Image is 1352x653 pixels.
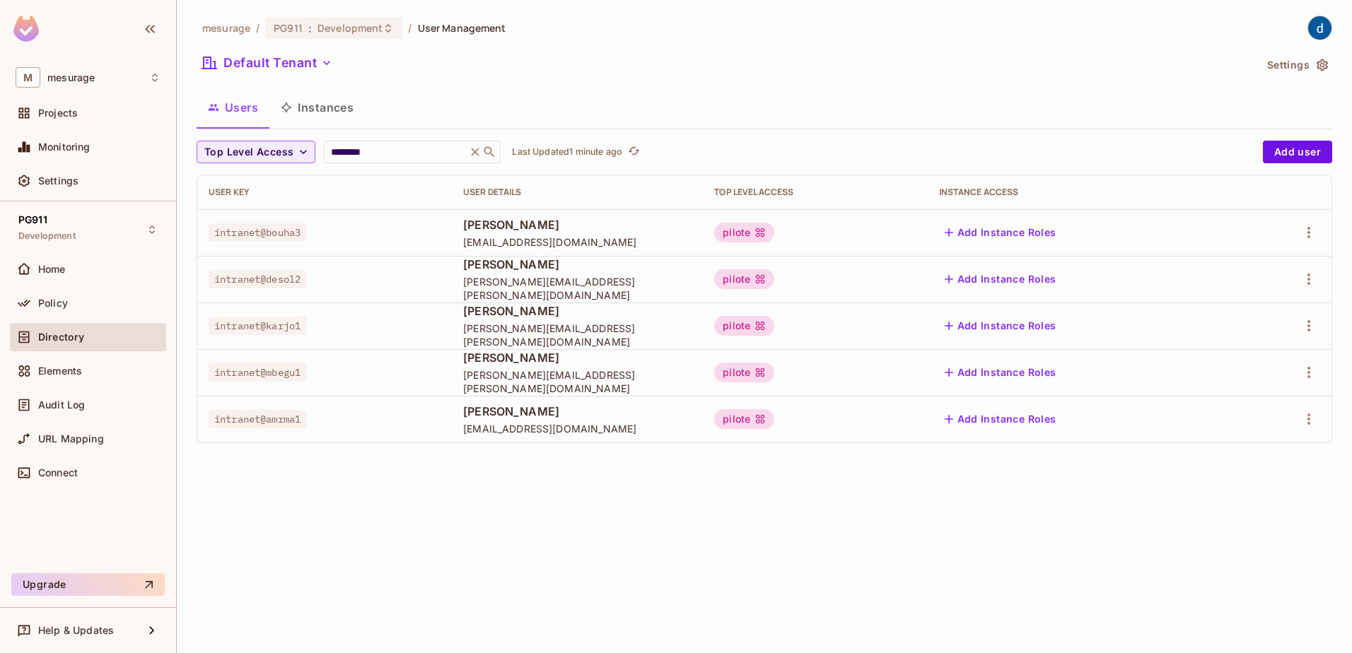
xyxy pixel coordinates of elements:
[11,573,165,596] button: Upgrade
[38,467,78,478] span: Connect
[209,223,306,242] span: intranet@bouha3
[197,90,269,125] button: Users
[38,141,91,153] span: Monitoring
[197,52,338,74] button: Default Tenant
[939,268,1062,290] button: Add Instance Roles
[38,107,78,119] span: Projects
[18,230,76,242] span: Development
[269,90,365,125] button: Instances
[202,21,250,35] span: the active workspace
[38,365,82,377] span: Elements
[209,317,306,335] span: intranet@karjo1
[38,399,85,411] span: Audit Log
[463,275,692,302] span: [PERSON_NAME][EMAIL_ADDRESS][PERSON_NAME][DOMAIN_NAME]
[622,143,642,160] span: Click to refresh data
[463,404,692,419] span: [PERSON_NAME]
[463,217,692,233] span: [PERSON_NAME]
[38,175,78,187] span: Settings
[1308,16,1331,40] img: dev 911gcl
[209,187,441,198] div: User Key
[408,21,412,35] li: /
[38,264,66,275] span: Home
[463,368,692,395] span: [PERSON_NAME][EMAIL_ADDRESS][PERSON_NAME][DOMAIN_NAME]
[274,21,303,35] span: PG911
[38,331,84,343] span: Directory
[939,221,1062,244] button: Add Instance Roles
[714,409,774,429] div: pilote
[38,433,104,445] span: URL Mapping
[512,146,622,158] p: Last Updated 1 minute ago
[463,422,692,435] span: [EMAIL_ADDRESS][DOMAIN_NAME]
[463,350,692,365] span: [PERSON_NAME]
[16,67,40,88] span: M
[47,72,95,83] span: Workspace: mesurage
[628,145,640,159] span: refresh
[939,361,1062,384] button: Add Instance Roles
[714,316,774,336] div: pilote
[38,625,114,636] span: Help & Updates
[939,187,1225,198] div: Instance Access
[308,23,313,34] span: :
[463,187,692,198] div: User Details
[1261,54,1332,76] button: Settings
[18,214,47,225] span: PG911
[939,314,1062,337] button: Add Instance Roles
[209,410,306,428] span: intranet@amrma1
[209,363,306,382] span: intranet@mbegu1
[13,16,39,42] img: SReyMgAAAABJRU5ErkJggg==
[38,298,68,309] span: Policy
[317,21,383,35] span: Development
[939,408,1062,430] button: Add Instance Roles
[1263,141,1332,163] button: Add user
[625,143,642,160] button: refresh
[209,270,306,288] span: intranet@desol2
[714,187,916,198] div: Top Level Access
[204,143,293,161] span: Top Level Access
[463,322,692,348] span: [PERSON_NAME][EMAIL_ADDRESS][PERSON_NAME][DOMAIN_NAME]
[714,363,774,382] div: pilote
[463,303,692,319] span: [PERSON_NAME]
[714,223,774,242] div: pilote
[256,21,260,35] li: /
[463,235,692,249] span: [EMAIL_ADDRESS][DOMAIN_NAME]
[197,141,315,163] button: Top Level Access
[418,21,506,35] span: User Management
[714,269,774,289] div: pilote
[463,257,692,272] span: [PERSON_NAME]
